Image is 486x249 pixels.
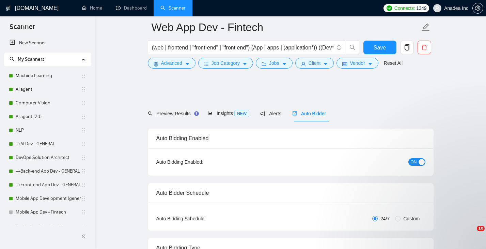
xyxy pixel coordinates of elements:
span: NEW [234,110,249,117]
div: Auto Bidder Schedule [156,183,425,203]
span: Vendor [350,59,365,67]
a: dashboardDashboard [116,5,147,11]
span: My Scanners [18,56,45,62]
li: Mobile App Development (general) [4,192,91,205]
span: holder [81,141,86,147]
span: Client [309,59,321,67]
span: Insights [208,111,249,116]
span: Save [374,43,386,52]
span: caret-down [242,61,247,67]
span: bars [204,61,209,67]
li: DevOps Solution Architect [4,151,91,164]
button: folderJobscaret-down [256,58,293,69]
span: holder [81,100,86,106]
a: AI agent [16,83,81,96]
a: Mobile App Development (general) [16,192,81,205]
span: user [435,6,440,11]
span: holder [81,182,86,188]
span: 10 [477,226,485,231]
div: Auto Bidding Schedule: [156,215,246,222]
a: ++Back-end App Dev - GENERAL (cleaned) [16,164,81,178]
span: Jobs [269,59,279,67]
li: ++AI Dev - GENERAL [4,137,91,151]
span: Connects: [394,4,415,12]
button: settingAdvancedcaret-down [148,58,195,69]
span: holder [81,223,86,229]
a: Mobile App Dev - Real Estate [16,219,81,233]
span: info-circle [337,45,341,50]
button: idcardVendorcaret-down [336,58,378,69]
span: double-left [81,233,88,240]
span: holder [81,87,86,92]
li: Computer Vision [4,96,91,110]
span: holder [81,196,86,201]
button: setting [472,3,483,14]
a: ++Front-end App Dev - GENERAL [16,178,81,192]
iframe: Intercom live chat [463,226,479,242]
span: delete [418,44,431,50]
span: My Scanners [10,56,45,62]
div: Auto Bidding Enabled: [156,158,246,166]
button: search [346,41,359,54]
span: user [301,61,306,67]
a: DevOps Solution Architect [16,151,81,164]
a: Computer Vision [16,96,81,110]
a: ++AI Dev - GENERAL [16,137,81,151]
span: edit [421,23,430,32]
span: 1349 [416,4,426,12]
li: AI agent (2d) [4,110,91,123]
button: Save [363,41,396,54]
span: Scanner [4,22,41,36]
button: userClientcaret-down [295,58,334,69]
a: NLP [16,123,81,137]
button: delete [418,41,431,54]
span: Auto Bidder [292,111,326,116]
span: holder [81,114,86,119]
a: New Scanner [10,36,85,50]
span: caret-down [282,61,287,67]
span: copy [401,44,413,50]
span: holder [81,169,86,174]
a: searchScanner [160,5,186,11]
span: Advanced [161,59,182,67]
li: New Scanner [4,36,91,50]
span: folder [262,61,266,67]
a: AI agent (2d) [16,110,81,123]
span: search [346,44,359,50]
span: area-chart [208,111,213,116]
span: Preview Results [148,111,197,116]
li: NLP [4,123,91,137]
span: Alerts [260,111,281,116]
span: search [10,57,14,61]
a: homeHome [82,5,102,11]
li: ++Front-end App Dev - GENERAL [4,178,91,192]
span: caret-down [323,61,328,67]
a: Reset All [384,59,403,67]
span: robot [292,111,297,116]
span: holder [81,128,86,133]
li: Mobile App Dev - Fintech [4,205,91,219]
span: notification [260,111,265,116]
li: ++Back-end App Dev - GENERAL (cleaned) [4,164,91,178]
div: Tooltip anchor [193,111,200,117]
button: barsJob Categorycaret-down [198,58,253,69]
span: setting [154,61,158,67]
input: Scanner name... [152,19,420,36]
span: search [148,111,153,116]
span: holder [81,209,86,215]
a: setting [472,5,483,11]
button: copy [400,41,414,54]
a: Machine Learning [16,69,81,83]
span: ON [411,158,417,166]
a: Mobile App Dev - Fintech [16,205,81,219]
span: caret-down [368,61,373,67]
span: holder [81,73,86,78]
div: Auto Bidding Enabled [156,129,425,148]
li: Machine Learning [4,69,91,83]
input: Search Freelance Jobs... [152,43,334,52]
span: Job Category [211,59,240,67]
li: Mobile App Dev - Real Estate [4,219,91,233]
li: AI agent [4,83,91,96]
img: upwork-logo.png [387,5,392,11]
